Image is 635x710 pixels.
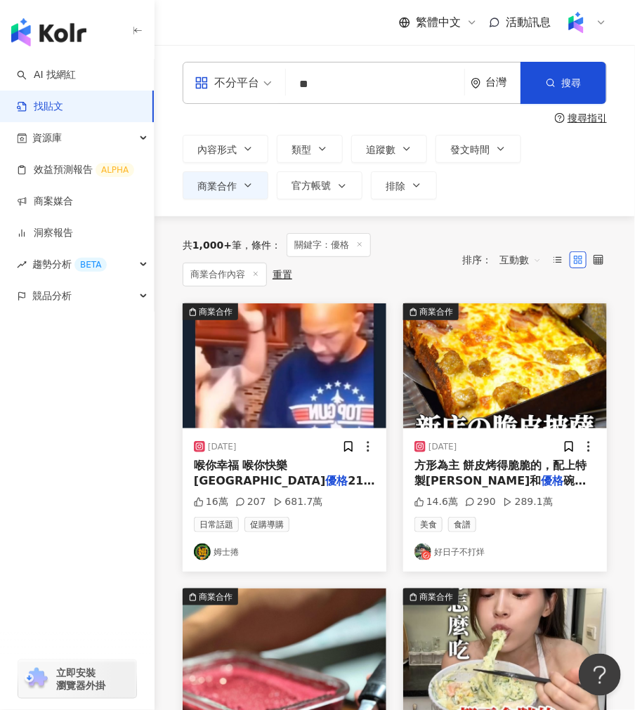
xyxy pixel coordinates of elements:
[32,122,62,154] span: 資源庫
[419,590,453,604] div: 商業合作
[419,305,453,319] div: 商業合作
[503,495,553,509] div: 289.1萬
[292,144,311,155] span: 類型
[542,474,564,487] mark: 優格
[194,459,325,487] span: 喉你幸福 喉你快樂 [GEOGRAPHIC_DATA]
[22,668,50,690] img: chrome extension
[197,180,237,192] span: 商業合作
[465,495,496,509] div: 290
[436,135,521,163] button: 發文時間
[416,15,461,30] span: 繁體中文
[563,9,589,36] img: Kolr%20app%20icon%20%281%29.png
[462,249,549,271] div: 排序：
[17,100,63,114] a: 找貼文
[366,144,395,155] span: 追蹤數
[277,135,343,163] button: 類型
[11,18,86,46] img: logo
[579,654,621,696] iframe: Help Scout Beacon - Open
[414,517,443,532] span: 美食
[403,303,607,428] img: post-image
[183,135,268,163] button: 內容形式
[561,77,581,88] span: 搜尋
[183,303,386,428] img: post-image
[17,226,73,240] a: 洞察報告
[292,180,331,191] span: 官方帳號
[428,441,457,453] div: [DATE]
[197,144,237,155] span: 內容形式
[32,280,72,312] span: 競品分析
[208,441,237,453] div: [DATE]
[17,195,73,209] a: 商案媒合
[273,495,323,509] div: 681.7萬
[17,260,27,270] span: rise
[485,77,521,88] div: 台灣
[183,263,267,287] span: 商業合作內容
[235,495,266,509] div: 207
[244,517,289,532] span: 促購導購
[194,495,228,509] div: 16萬
[183,171,268,199] button: 商業合作
[371,171,437,199] button: 排除
[287,233,371,257] span: 關鍵字：優格
[195,76,209,90] span: appstore
[450,144,490,155] span: 發文時間
[192,239,232,251] span: 1,000+
[194,544,375,560] a: KOL Avatar姆士捲
[414,544,596,560] a: KOL Avatar好日子不打烊
[351,135,427,163] button: 追蹤數
[199,590,233,604] div: 商業合作
[414,495,458,509] div: 14.6萬
[277,171,362,199] button: 官方帳號
[183,239,242,251] div: 共 筆
[448,517,476,532] span: 食譜
[194,517,239,532] span: 日常話題
[414,459,587,487] span: 方形為主 餅皮烤得脆脆的，配上特製[PERSON_NAME]和
[183,303,386,428] div: post-image商業合作
[506,15,551,29] span: 活動訊息
[32,249,107,280] span: 趨勢分析
[499,249,542,271] span: 互動數
[17,68,76,82] a: searchAI 找網紅
[555,113,565,123] span: question-circle
[195,72,259,94] div: 不分平台
[471,78,481,88] span: environment
[403,303,607,428] div: post-image商業合作
[568,112,607,124] div: 搜尋指引
[386,180,405,192] span: 排除
[325,474,348,487] mark: 優格
[74,258,107,272] div: BETA
[273,269,292,280] div: 重置
[242,239,281,251] span: 條件 ：
[521,62,606,104] button: 搜尋
[199,305,233,319] div: 商業合作
[17,163,134,177] a: 效益預測報告ALPHA
[414,544,431,560] img: KOL Avatar
[18,660,136,698] a: chrome extension立即安裝 瀏覽器外掛
[194,544,211,560] img: KOL Avatar
[56,666,105,692] span: 立即安裝 瀏覽器外掛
